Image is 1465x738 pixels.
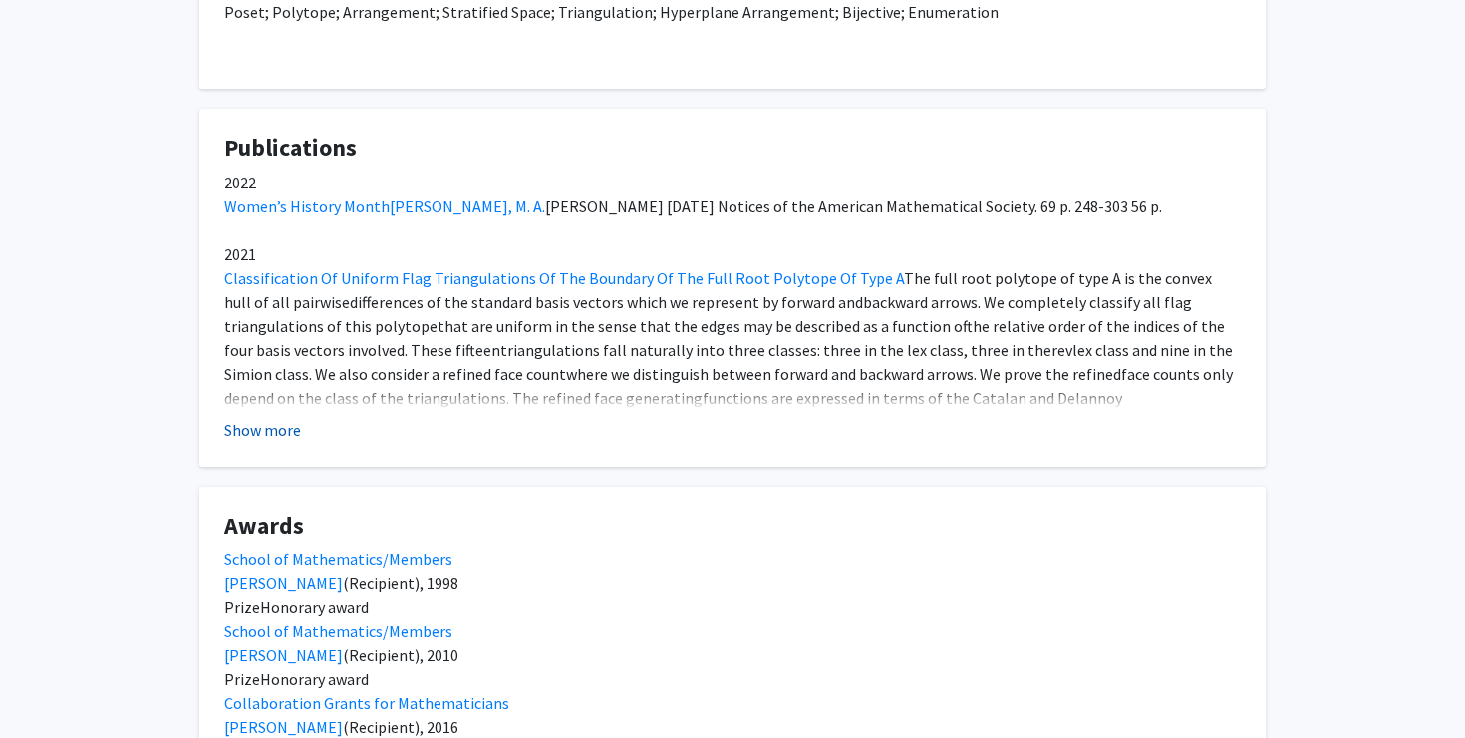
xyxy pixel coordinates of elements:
a: School of Mathematics/Members [224,621,452,641]
a: [PERSON_NAME] [224,717,343,737]
a: [PERSON_NAME], M. A. [390,196,545,216]
a: School of Mathematics/Members [224,550,452,569]
iframe: Chat [15,648,85,723]
a: [PERSON_NAME] [224,645,343,665]
h4: Awards [224,512,1241,541]
a: Women’s History Month [224,196,390,216]
a: Collaboration Grants for Mathematicians [224,693,509,713]
a: [PERSON_NAME] [224,573,343,593]
h4: Publications [224,134,1241,163]
a: Classification Of Uniform Flag Triangulations Of The Boundary Of The Full Root Polytope Of Type A [224,268,904,288]
button: Show more [224,418,301,442]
